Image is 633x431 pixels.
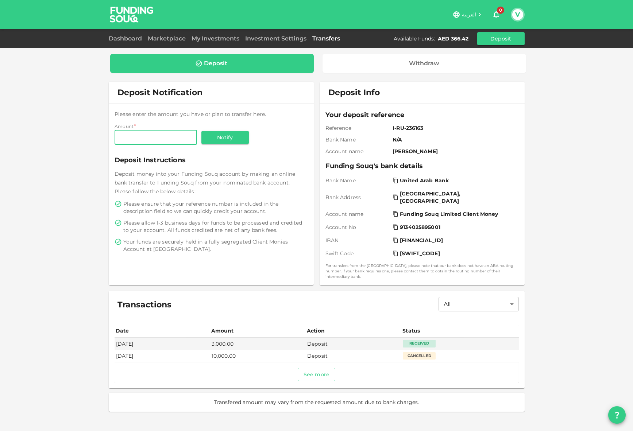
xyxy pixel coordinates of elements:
[393,148,516,155] span: [PERSON_NAME]
[110,54,314,73] a: Deposit
[210,350,306,362] td: 10,000.00
[393,124,516,132] span: I-RU-236163
[323,54,526,73] a: Withdraw
[116,326,130,335] div: Date
[393,136,516,143] span: N/A
[306,350,401,362] td: Deposit
[400,237,443,244] span: [FINANCIAL_ID]
[403,352,436,360] div: Cancelled
[325,237,390,244] span: IBAN
[400,250,440,257] span: [SWIFT_CODE]
[438,35,468,42] div: AED 366.42
[123,238,306,253] span: Your funds are securely held in a fully segregated Client Monies Account at [GEOGRAPHIC_DATA].
[204,60,227,67] div: Deposit
[325,148,390,155] span: Account name
[115,124,134,129] span: Amount
[242,35,309,42] a: Investment Settings
[462,11,476,18] span: العربية
[328,88,380,98] span: Deposit Info
[123,219,306,234] span: Please allow 1-3 business days for funds to be processed and credited to your account. All funds ...
[400,177,449,184] span: United Arab Bank
[325,110,519,120] span: Your deposit reference
[403,340,436,347] div: Received
[394,35,435,42] div: Available Funds :
[400,210,498,218] span: Funding Souq Limited Client Money
[512,9,523,20] button: V
[400,224,440,231] span: 9134025895001
[145,35,189,42] a: Marketplace
[115,338,210,350] td: [DATE]
[306,338,401,350] td: Deposit
[115,171,295,195] span: Deposit money into your Funding Souq account by making an online bank transfer to Funding Souq fr...
[115,111,266,117] span: Please enter the amount you have or plan to transfer here.
[307,326,325,335] div: Action
[189,35,242,42] a: My Investments
[117,88,202,97] span: Deposit Notification
[325,124,390,132] span: Reference
[117,300,171,310] span: Transactions
[211,326,234,335] div: Amount
[439,297,519,311] div: All
[115,130,197,145] input: amount
[402,326,421,335] div: Status
[400,190,514,205] span: [GEOGRAPHIC_DATA], [GEOGRAPHIC_DATA]
[115,350,210,362] td: [DATE]
[325,250,390,257] span: Swift Code
[325,210,390,218] span: Account name
[214,399,419,406] span: Transfered amount may vary from the requested amount due to bank charges.
[109,35,145,42] a: Dashboard
[325,263,519,279] small: For transfers from the [GEOGRAPHIC_DATA], please note that our bank does not have an ABA routing ...
[409,60,439,67] div: Withdraw
[497,7,504,14] span: 0
[115,155,308,165] span: Deposit Instructions
[489,7,503,22] button: 0
[325,136,390,143] span: Bank Name
[325,161,519,171] span: Funding Souq's bank details
[325,177,390,184] span: Bank Name
[298,368,335,381] button: See more
[325,194,390,201] span: Bank Address
[477,32,525,45] button: Deposit
[201,131,249,144] button: Notify
[123,200,306,215] span: Please ensure that your reference number is included in the description field so we can quickly c...
[325,224,390,231] span: Account No
[309,35,343,42] a: Transfers
[608,406,626,424] button: question
[210,338,306,350] td: 3,000.00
